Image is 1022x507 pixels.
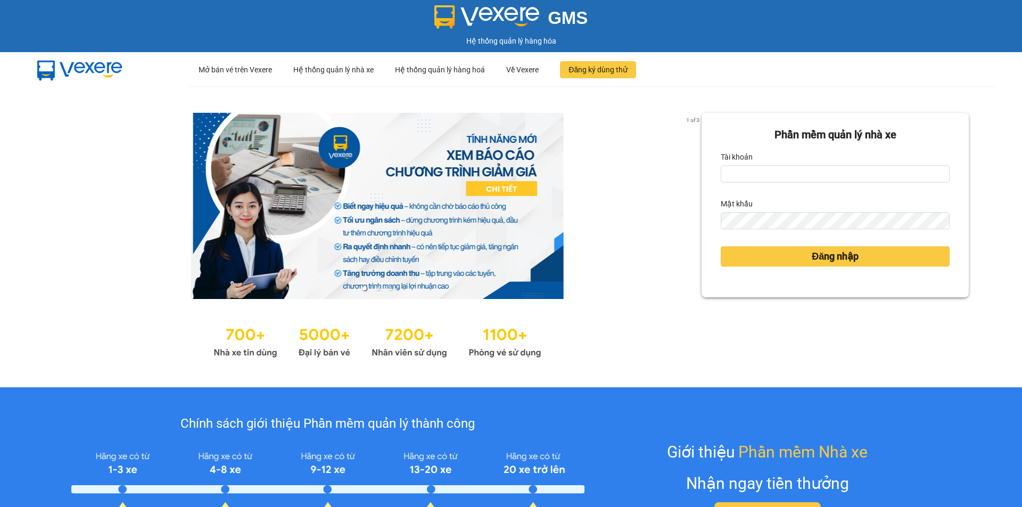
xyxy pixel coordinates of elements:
span: Đăng nhập [812,249,859,264]
button: Đăng ký dùng thử [560,61,636,78]
span: GMS [548,8,588,28]
div: Về Vexere [506,53,539,87]
label: Mật khẩu [721,195,753,212]
p: 1 of 3 [683,113,702,127]
li: slide item 3 [388,286,392,290]
div: Nhận ngay tiền thưởng [686,471,849,496]
div: Hệ thống quản lý nhà xe [293,53,374,87]
button: previous slide / item [53,113,68,299]
li: slide item 2 [375,286,380,290]
img: mbUUG5Q.png [27,52,133,87]
img: Statistics.png [213,320,541,361]
span: Đăng ký dùng thử [568,64,628,76]
img: logo 2 [434,5,540,29]
a: GMS [434,16,588,24]
div: Phần mềm quản lý nhà xe [721,127,950,143]
div: Hệ thống quản lý hàng hóa [3,35,1019,47]
div: Chính sách giới thiệu Phần mềm quản lý thành công [71,414,584,434]
div: Mở bán vé trên Vexere [199,53,272,87]
span: Phần mềm Nhà xe [738,439,868,464]
label: Tài khoản [721,148,753,165]
div: Giới thiệu [667,439,868,464]
input: Tài khoản [721,165,950,182]
button: Đăng nhập [721,246,950,267]
input: Mật khẩu [721,212,950,229]
button: next slide / item [687,113,702,299]
div: Hệ thống quản lý hàng hoá [395,53,485,87]
li: slide item 1 [362,286,367,290]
